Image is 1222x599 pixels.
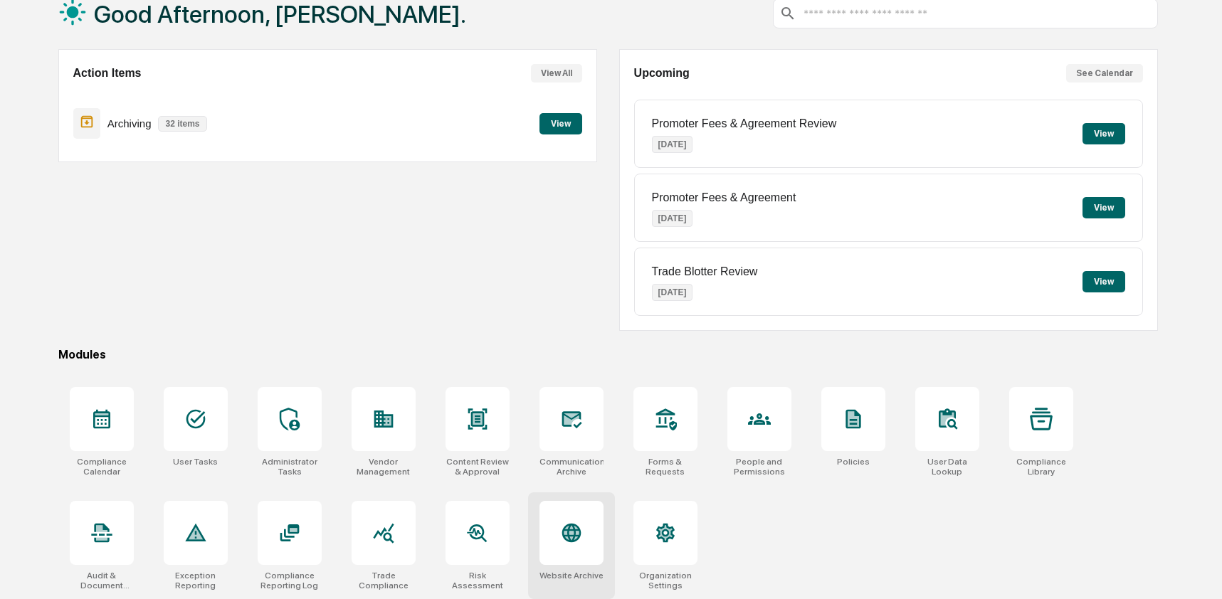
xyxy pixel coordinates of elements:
[58,348,1158,361] div: Modules
[1083,197,1125,218] button: View
[258,571,322,590] div: Compliance Reporting Log
[837,457,870,467] div: Policies
[352,457,416,477] div: Vendor Management
[164,571,228,590] div: Exception Reporting
[652,210,693,227] p: [DATE]
[100,49,172,60] a: Powered byPylon
[539,116,582,129] a: View
[258,457,322,477] div: Administrator Tasks
[539,457,604,477] div: Communications Archive
[915,457,979,477] div: User Data Lookup
[446,457,510,477] div: Content Review & Approval
[173,457,218,467] div: User Tasks
[352,571,416,590] div: Trade Compliance
[652,191,796,204] p: Promoter Fees & Agreement
[158,116,206,132] p: 32 items
[652,136,693,153] p: [DATE]
[633,457,697,477] div: Forms & Requests
[1083,123,1125,144] button: View
[633,571,697,590] div: Organization Settings
[634,67,690,80] h2: Upcoming
[142,50,172,60] span: Pylon
[70,571,134,590] div: Audit & Document Logs
[1009,457,1073,477] div: Compliance Library
[652,117,837,130] p: Promoter Fees & Agreement Review
[539,571,604,581] div: Website Archive
[70,457,134,477] div: Compliance Calendar
[652,265,758,278] p: Trade Blotter Review
[1066,64,1143,83] button: See Calendar
[107,117,152,129] p: Archiving
[652,284,693,301] p: [DATE]
[539,113,582,134] button: View
[73,67,142,80] h2: Action Items
[531,64,582,83] button: View All
[446,571,510,590] div: Risk Assessment
[727,457,791,477] div: People and Permissions
[1083,271,1125,292] button: View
